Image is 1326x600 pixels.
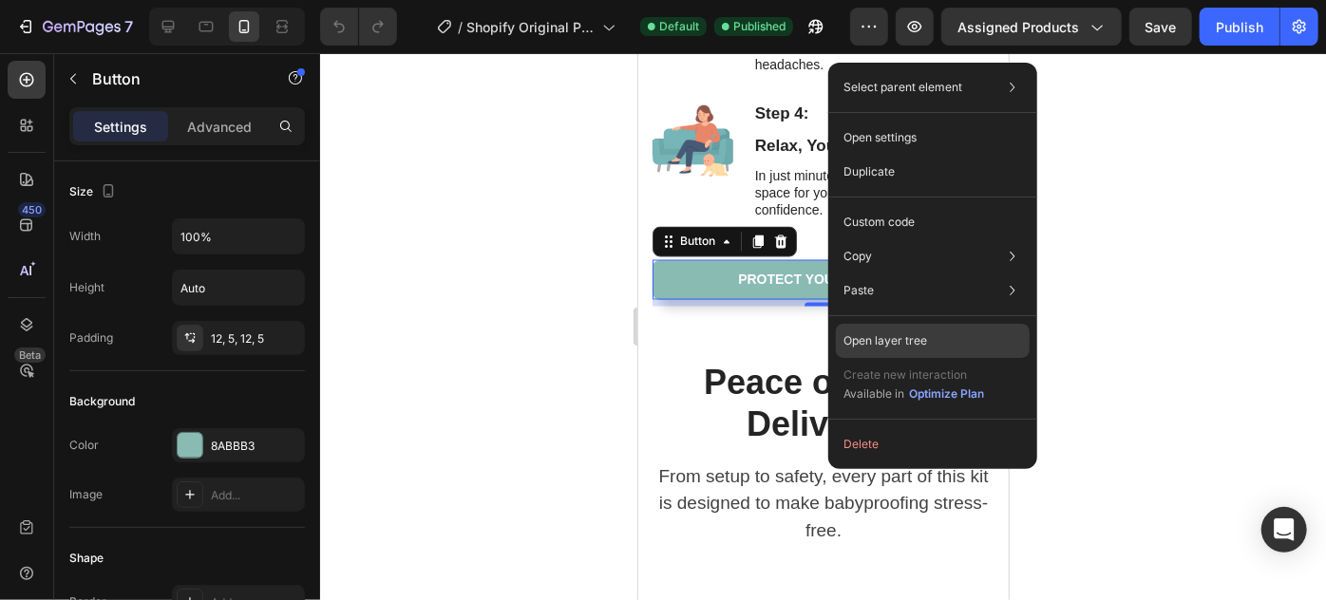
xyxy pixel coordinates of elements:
[69,437,99,454] div: Color
[458,17,463,37] span: /
[69,486,103,503] div: Image
[124,15,133,38] p: 7
[69,228,101,245] div: Width
[69,279,104,296] div: Height
[211,438,300,455] div: 8ABBB3
[909,385,984,403] div: Optimize Plan
[638,53,1009,600] iframe: Design area
[843,282,874,299] p: Paste
[843,332,927,349] p: Open layer tree
[1216,17,1263,37] div: Publish
[843,129,917,146] p: Open settings
[957,17,1079,37] span: Assigned Products
[908,384,985,403] button: Optimize Plan
[1200,8,1279,46] button: Publish
[320,8,397,46] div: Undo/Redo
[1129,8,1192,46] button: Save
[843,163,895,180] p: Duplicate
[836,427,1030,461] button: Delete
[94,117,147,137] p: Settings
[173,219,304,253] input: Auto
[69,179,120,205] div: Size
[659,18,699,35] span: Default
[843,366,985,384] p: Create new interaction
[18,202,46,217] div: 450
[8,8,142,46] button: 7
[733,18,786,35] span: Published
[941,8,1122,46] button: Assigned Products
[843,386,904,401] span: Available in
[211,330,300,347] div: 12, 5, 12, 5
[211,487,300,504] div: Add...
[466,17,595,37] span: Shopify Original Product Template
[14,347,46,363] div: Beta
[173,271,304,305] input: Auto
[69,329,113,347] div: Padding
[92,67,254,90] p: Button
[1146,19,1177,35] span: Save
[69,550,104,567] div: Shape
[1261,507,1307,553] div: Open Intercom Messenger
[69,393,135,410] div: Background
[843,79,962,96] p: Select parent element
[843,214,915,231] p: Custom code
[187,117,252,137] p: Advanced
[843,248,872,265] p: Copy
